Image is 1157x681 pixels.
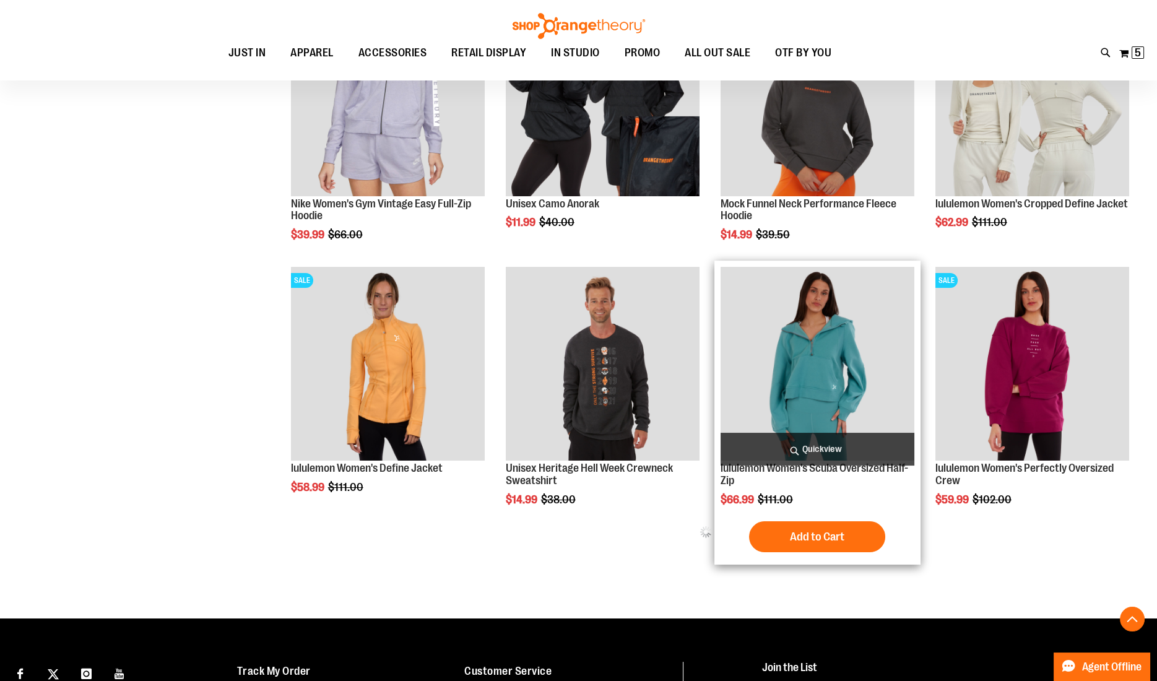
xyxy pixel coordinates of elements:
[358,39,427,67] span: ACCESSORIES
[721,493,756,506] span: $66.99
[935,267,1129,461] img: Product image for lululemon Womens Perfectly Oversized Crew
[291,273,313,288] span: SALE
[291,2,485,197] a: Product image for Nike Gym Vintage Easy Full Zip Hoodie
[291,267,485,461] img: Product image for lululemon Define Jacket
[506,2,700,196] img: Product image for Unisex Camo Anorak
[721,2,914,197] a: Product image for Mock Funnel Neck Performance Fleece Hoodie
[285,261,491,525] div: product
[500,261,706,537] div: product
[721,433,914,466] a: Quickview
[291,2,485,196] img: Product image for Nike Gym Vintage Easy Full Zip Hoodie
[721,228,754,241] span: $14.99
[935,216,970,228] span: $62.99
[714,261,921,565] div: product
[228,39,266,67] span: JUST IN
[291,481,326,493] span: $58.99
[721,2,914,196] img: Product image for Mock Funnel Neck Performance Fleece Hoodie
[700,526,712,538] img: ias-spinner.gif
[464,665,552,677] a: Customer Service
[506,462,673,487] a: Unisex Heritage Hell Week Crewneck Sweatshirt
[328,481,365,493] span: $111.00
[758,493,795,506] span: $111.00
[929,261,1135,537] div: product
[935,493,971,506] span: $59.99
[721,267,914,461] img: Product image for lululemon Womens Scuba Oversized Half Zip
[328,228,365,241] span: $66.00
[291,462,443,474] a: lululemon Women's Define Jacket
[1120,607,1145,631] button: Back To Top
[1082,661,1142,673] span: Agent Offline
[506,267,700,461] img: Product image for Unisex Heritage Hell Week Crewneck Sweatshirt
[749,521,885,552] button: Add to Cart
[935,462,1114,487] a: lululemon Women's Perfectly Oversized Crew
[973,493,1013,506] span: $102.00
[625,39,661,67] span: PROMO
[790,530,844,544] span: Add to Cart
[451,39,526,67] span: RETAIL DISPLAY
[539,216,576,228] span: $40.00
[506,2,700,197] a: Product image for Unisex Camo Anorak
[291,228,326,241] span: $39.99
[721,267,914,462] a: Product image for lululemon Womens Scuba Oversized Half Zip
[685,39,750,67] span: ALL OUT SALE
[291,197,471,222] a: Nike Women's Gym Vintage Easy Full-Zip Hoodie
[935,267,1129,462] a: Product image for lululemon Womens Perfectly Oversized CrewSALE
[935,2,1129,197] a: Product image for lululemon Define Jacket Cropped
[1135,46,1141,59] span: 5
[290,39,334,67] span: APPAREL
[506,197,599,210] a: Unisex Camo Anorak
[506,216,537,228] span: $11.99
[721,197,896,222] a: Mock Funnel Neck Performance Fleece Hoodie
[48,669,59,680] img: Twitter
[935,2,1129,196] img: Product image for lululemon Define Jacket Cropped
[511,13,647,39] img: Shop Orangetheory
[506,267,700,462] a: Product image for Unisex Heritage Hell Week Crewneck Sweatshirt
[935,273,958,288] span: SALE
[756,228,792,241] span: $39.50
[935,197,1128,210] a: lululemon Women's Cropped Define Jacket
[721,462,908,487] a: lululemon Women's Scuba Oversized Half-Zip
[291,267,485,462] a: Product image for lululemon Define JacketSALE
[237,665,311,677] a: Track My Order
[506,493,539,506] span: $14.99
[541,493,578,506] span: $38.00
[1054,653,1150,681] button: Agent Offline
[775,39,831,67] span: OTF BY YOU
[551,39,600,67] span: IN STUDIO
[972,216,1009,228] span: $111.00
